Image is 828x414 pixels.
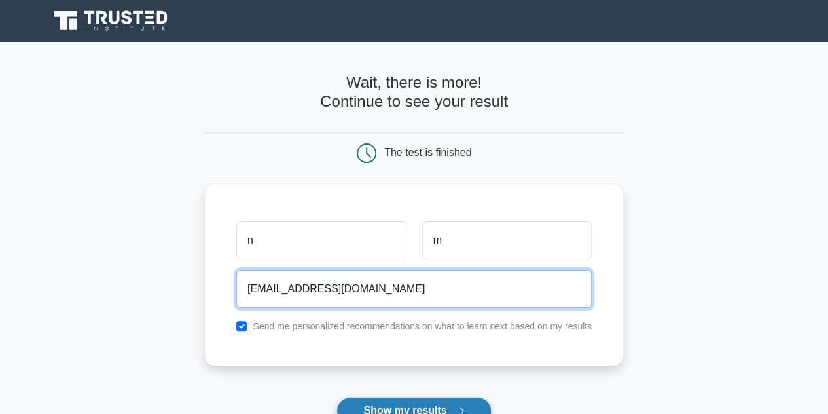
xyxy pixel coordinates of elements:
div: The test is finished [384,147,471,158]
input: First name [236,221,406,259]
input: Last name [422,221,592,259]
h4: Wait, there is more! Continue to see your result [205,73,623,111]
input: Email [236,270,592,308]
label: Send me personalized recommendations on what to learn next based on my results [253,321,592,331]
